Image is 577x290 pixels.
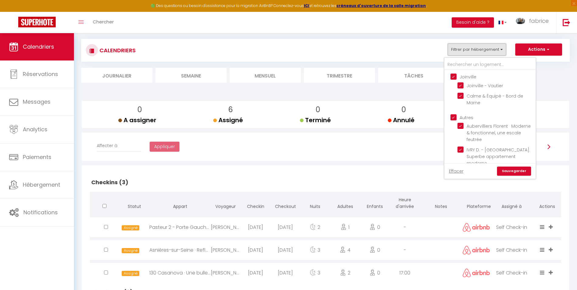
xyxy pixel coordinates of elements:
[304,68,375,83] li: Trimestre
[23,181,60,188] span: Hébergement
[330,217,360,237] div: 1
[211,217,241,237] div: [PERSON_NAME]
[467,93,523,106] span: Calme & Équipé - Bord de Marne
[241,263,270,283] div: [DATE]
[23,126,47,133] span: Analytics
[444,59,536,70] input: Rechercher un logement...
[448,43,506,56] button: Filtrer par hébergement
[122,225,139,230] span: Assigné
[420,192,462,216] th: Notes
[497,167,531,176] a: Sauvegarder
[270,263,300,283] div: [DATE]
[449,168,464,174] a: Effacer
[241,217,270,237] div: [DATE]
[300,240,330,260] div: 3
[393,104,415,116] p: 0
[304,3,309,8] a: ICI
[18,17,56,27] img: Super Booking
[529,17,549,25] span: fabrice
[149,240,211,260] div: Asnières-sur-Seine · Reflet avec Vue Panoramique
[360,263,390,283] div: 0
[155,68,227,83] li: Semaine
[118,116,156,124] span: A assigner
[360,192,390,216] th: Enfants
[336,3,426,8] a: créneaux d'ouverture de la salle migration
[300,217,330,237] div: 2
[330,192,360,216] th: Adultes
[173,203,187,209] span: Appart
[128,203,141,209] span: Statut
[150,142,179,152] button: Appliquer
[390,192,420,216] th: Heure d'arrivée
[23,43,54,50] span: Calendriers
[149,217,211,237] div: Pasteur 2 - Porte Gauche - Escapade Citadine
[305,104,331,116] p: 0
[90,173,561,192] h2: Checkins (3)
[123,104,156,116] p: 0
[330,240,360,260] div: 4
[546,144,551,149] img: arrow-right3.svg
[463,246,490,254] img: airbnb2.png
[270,217,300,237] div: [DATE]
[491,263,533,283] div: Self Check-in
[23,98,50,105] span: Messages
[388,116,415,124] span: Annulé
[463,268,490,277] img: airbnb2.png
[211,192,241,216] th: Voyageur
[360,217,390,237] div: 0
[360,240,390,260] div: 0
[230,68,301,83] li: Mensuel
[378,68,449,83] li: Tâches
[270,192,300,216] th: Checkout
[390,240,420,260] div: -
[122,248,139,253] span: Assigné
[241,240,270,260] div: [DATE]
[23,209,58,216] span: Notifications
[390,217,420,237] div: -
[149,263,211,283] div: 130 Casanova · Une bulle paisible aux portes de la capitale
[93,19,114,25] span: Chercher
[444,57,536,179] div: Filtrer par hébergement
[300,192,330,216] th: Nuits
[515,43,562,56] button: Actions
[467,147,530,166] span: IVRY D. - [GEOGRAPHIC_DATA]: Superbe appartement moderne
[491,192,533,216] th: Assigné à
[241,192,270,216] th: Checkin
[88,12,118,33] a: Chercher
[300,263,330,283] div: 3
[467,123,531,143] span: Aubervilliers Florent · Moderne & fonctionnel, une escale feutrée
[511,12,556,33] a: ... fabrice
[23,153,51,161] span: Paiements
[491,240,533,260] div: Self Check-in
[563,19,570,26] img: logout
[330,263,360,283] div: 2
[462,192,491,216] th: Plateforme
[300,116,331,124] span: Terminé
[5,2,23,21] button: Ouvrir le widget de chat LiveChat
[463,223,490,232] img: airbnb2.png
[270,240,300,260] div: [DATE]
[211,263,241,283] div: [PERSON_NAME]
[452,17,494,28] button: Besoin d'aide ?
[98,43,136,57] h3: CALENDRIERS
[213,116,243,124] span: Assigné
[23,70,58,78] span: Réservations
[533,192,561,216] th: Actions
[390,263,420,283] div: 17:00
[491,217,533,237] div: Self Check-in
[218,104,243,116] p: 6
[122,271,139,276] span: Assigné
[211,240,241,260] div: [PERSON_NAME]
[516,18,525,24] img: ...
[81,68,152,83] li: Journalier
